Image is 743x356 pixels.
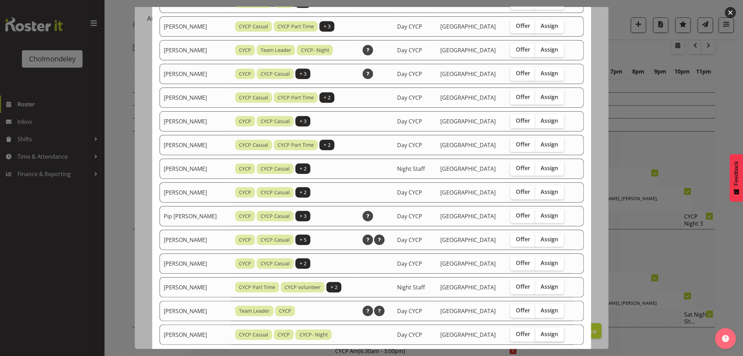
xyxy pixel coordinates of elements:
td: [PERSON_NAME] [160,301,231,321]
span: [GEOGRAPHIC_DATA] [440,331,496,339]
td: [PERSON_NAME] [160,40,231,60]
td: [PERSON_NAME] [160,325,231,345]
span: CYCP [239,118,251,125]
span: CYCP Part Time [278,141,314,149]
span: CYCP Casual [261,70,290,78]
span: Assign [541,283,558,290]
span: [GEOGRAPHIC_DATA] [440,189,496,196]
span: + 3 [324,23,331,30]
span: + 2 [300,260,307,267]
span: Day CYCP [397,141,422,149]
span: Offer [516,188,530,195]
span: [GEOGRAPHIC_DATA] [440,212,496,220]
span: Offer [516,307,530,314]
span: [GEOGRAPHIC_DATA] [440,118,496,125]
span: Assign [541,236,558,243]
span: Offer [516,93,530,100]
span: Assign [541,259,558,266]
span: [GEOGRAPHIC_DATA] [440,141,496,149]
td: [PERSON_NAME] [160,16,231,37]
span: CYCP Casual [239,23,268,30]
span: CYCP [239,165,251,173]
span: CYCP [278,331,290,339]
span: Assign [541,22,558,29]
span: Offer [516,165,530,172]
span: CYCP volunteer [285,283,321,291]
span: Day CYCP [397,70,422,78]
span: Assign [541,212,558,219]
td: [PERSON_NAME] [160,253,231,274]
span: [GEOGRAPHIC_DATA] [440,23,496,30]
span: [GEOGRAPHIC_DATA] [440,307,496,315]
span: CYCP Part Time [239,283,275,291]
span: CYCP Casual [261,189,290,196]
span: CYCP Casual [239,94,268,101]
td: [PERSON_NAME] [160,64,231,84]
span: Day CYCP [397,331,422,339]
span: [GEOGRAPHIC_DATA] [440,283,496,291]
span: + 2 [324,94,331,101]
img: help-xxl-2.png [722,335,729,342]
span: CYCP Casual [261,212,290,220]
span: CYCP [239,236,251,244]
span: + 2 [324,141,331,149]
span: CYCP Casual [239,331,268,339]
span: CYCP Casual [261,236,290,244]
span: Day CYCP [397,260,422,267]
span: Assign [541,70,558,77]
span: CYCP Casual [239,141,268,149]
span: Day CYCP [397,118,422,125]
span: CYCP [239,212,251,220]
td: Pip [PERSON_NAME] [160,206,231,226]
span: Assign [541,331,558,338]
td: [PERSON_NAME] [160,159,231,179]
span: Offer [516,212,530,219]
span: Offer [516,141,530,148]
span: Assign [541,188,558,195]
span: Day CYCP [397,236,422,244]
span: CYCP [239,46,251,54]
span: Team Leader [261,46,291,54]
span: + 3 [300,70,307,78]
span: CYCP- Night [301,46,329,54]
span: CYCP Part Time [278,23,314,30]
span: CYCP [239,70,251,78]
span: Offer [516,70,530,77]
span: [GEOGRAPHIC_DATA] [440,236,496,244]
span: Offer [516,46,530,53]
span: Offer [516,283,530,290]
span: Assign [541,46,558,53]
td: [PERSON_NAME] [160,88,231,108]
span: + 2 [331,283,338,291]
span: CYCP Casual [261,118,290,125]
span: Offer [516,117,530,124]
span: Day CYCP [397,307,422,315]
span: CYCP Part Time [278,94,314,101]
span: Day CYCP [397,94,422,101]
span: [GEOGRAPHIC_DATA] [440,94,496,101]
span: Team Leader [239,307,270,315]
span: + 2 [300,189,307,196]
span: Day CYCP [397,46,422,54]
span: Assign [541,117,558,124]
span: Offer [516,331,530,338]
span: CYCP Casual [261,260,290,267]
span: Night Staff [397,283,425,291]
span: CYCP [239,260,251,267]
span: Offer [516,259,530,266]
span: CYCP [239,189,251,196]
span: Assign [541,307,558,314]
span: Assign [541,165,558,172]
span: Offer [516,22,530,29]
span: CYCP Casual [261,165,290,173]
span: [GEOGRAPHIC_DATA] [440,46,496,54]
span: Day CYCP [397,189,422,196]
button: Feedback - Show survey [730,154,743,202]
span: Feedback [733,161,740,185]
span: CYCP [279,307,291,315]
span: Assign [541,93,558,100]
td: [PERSON_NAME] [160,182,231,203]
span: [GEOGRAPHIC_DATA] [440,165,496,173]
span: CYCP- Night [300,331,328,339]
span: Offer [516,236,530,243]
